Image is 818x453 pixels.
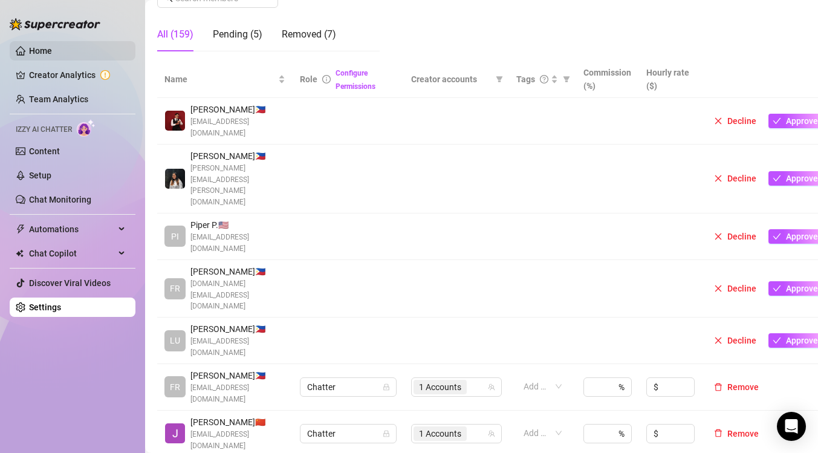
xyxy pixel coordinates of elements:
span: close [714,284,722,293]
a: Discover Viral Videos [29,278,111,288]
span: close [714,232,722,241]
span: [PERSON_NAME] 🇨🇳 [190,416,285,429]
span: Role [300,74,317,84]
span: Chatter [307,378,389,396]
span: filter [563,76,570,83]
span: Name [164,73,276,86]
span: [EMAIL_ADDRESS][DOMAIN_NAME] [190,336,285,359]
span: [PERSON_NAME][EMAIL_ADDRESS][PERSON_NAME][DOMAIN_NAME] [190,163,285,208]
button: Decline [709,281,761,296]
span: PI [171,230,179,243]
span: Automations [29,220,115,239]
span: check [773,336,781,345]
span: check [773,174,781,183]
span: delete [714,429,722,437]
span: Approve [786,116,818,126]
span: Decline [727,336,756,345]
button: Decline [709,229,761,244]
span: delete [714,383,722,391]
span: team [488,383,495,391]
a: Setup [29,171,51,180]
div: Removed (7) [282,27,336,42]
span: Tags [516,73,535,86]
span: [PERSON_NAME] 🇵🇭 [190,103,285,116]
span: close [714,174,722,183]
span: close [714,117,722,125]
img: Chat Copilot [16,249,24,258]
div: All (159) [157,27,193,42]
a: Configure Permissions [336,69,375,91]
span: team [488,430,495,437]
span: [PERSON_NAME] 🇵🇭 [190,322,285,336]
span: Chat Copilot [29,244,115,263]
span: lock [383,430,390,437]
span: filter [493,70,505,88]
span: 1 Accounts [419,380,461,394]
span: Decline [727,116,756,126]
span: 1 Accounts [414,380,467,394]
span: thunderbolt [16,224,25,234]
span: Decline [727,232,756,241]
span: [PERSON_NAME] 🇵🇭 [190,265,285,278]
span: Approve [786,284,818,293]
span: [EMAIL_ADDRESS][DOMAIN_NAME] [190,382,285,405]
img: Jonathan [165,423,185,443]
img: Hanz Balistoy [165,111,185,131]
button: Decline [709,114,761,128]
span: FR [170,282,180,295]
button: Decline [709,171,761,186]
span: check [773,117,781,125]
span: Creator accounts [411,73,491,86]
span: filter [560,70,573,88]
span: [EMAIL_ADDRESS][DOMAIN_NAME] [190,429,285,452]
a: Creator Analytics exclamation-circle [29,65,126,85]
img: logo-BBDzfeDw.svg [10,18,100,30]
span: 1 Accounts [414,426,467,441]
span: Decline [727,174,756,183]
a: Team Analytics [29,94,88,104]
div: Pending (5) [213,27,262,42]
th: Name [157,61,293,98]
span: [EMAIL_ADDRESS][DOMAIN_NAME] [190,116,285,139]
span: [PERSON_NAME] 🇵🇭 [190,369,285,382]
a: Content [29,146,60,156]
span: Remove [727,429,759,438]
span: filter [496,76,503,83]
span: lock [383,383,390,391]
span: Approve [786,174,818,183]
span: question-circle [540,75,548,83]
span: Remove [727,382,759,392]
span: [PERSON_NAME] 🇵🇭 [190,149,285,163]
img: AI Chatter [77,119,96,137]
span: check [773,232,781,241]
span: Approve [786,336,818,345]
th: Hourly rate ($) [639,61,702,98]
span: [DOMAIN_NAME][EMAIL_ADDRESS][DOMAIN_NAME] [190,278,285,313]
img: Rejane Mae Lanuza [165,169,185,189]
span: Approve [786,232,818,241]
button: Remove [709,426,764,441]
span: LU [170,334,180,347]
a: Chat Monitoring [29,195,91,204]
th: Commission (%) [576,61,639,98]
span: [EMAIL_ADDRESS][DOMAIN_NAME] [190,232,285,255]
span: close [714,336,722,345]
span: Chatter [307,425,389,443]
span: 1 Accounts [419,427,461,440]
button: Remove [709,380,764,394]
a: Home [29,46,52,56]
span: FR [170,380,180,394]
span: Decline [727,284,756,293]
span: Izzy AI Chatter [16,124,72,135]
span: check [773,284,781,293]
span: info-circle [322,75,331,83]
div: Open Intercom Messenger [777,412,806,441]
a: Settings [29,302,61,312]
span: Piper P. 🇺🇸 [190,218,285,232]
button: Decline [709,333,761,348]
